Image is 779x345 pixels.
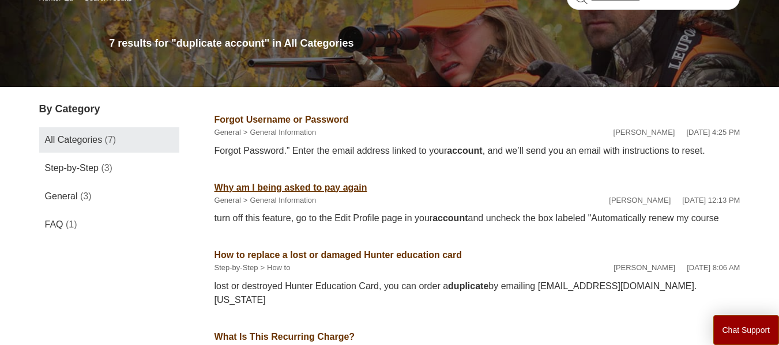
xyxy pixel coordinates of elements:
a: Step-by-Step [214,263,258,272]
a: How to replace a lost or damaged Hunter education card [214,250,462,260]
li: How to [258,262,290,274]
span: (3) [80,191,92,201]
span: (1) [66,219,77,229]
span: General [45,191,78,201]
span: FAQ [45,219,63,229]
li: Step-by-Step [214,262,258,274]
a: Why am I being asked to pay again [214,183,367,192]
span: (7) [105,135,116,145]
li: [PERSON_NAME] [614,127,675,138]
a: All Categories (7) [39,127,179,153]
em: account [432,213,468,223]
span: Step-by-Step [45,163,99,173]
em: account [447,146,482,156]
li: General Information [241,195,317,206]
span: (3) [101,163,112,173]
h3: By Category [39,101,179,117]
em: duplicate [448,281,488,291]
a: General Information [250,128,316,137]
li: [PERSON_NAME] [614,262,675,274]
a: General [214,128,241,137]
time: 04/08/2025, 12:13 [682,196,740,204]
a: General [214,196,241,204]
li: [PERSON_NAME] [609,195,671,206]
time: 05/20/2025, 16:25 [686,128,740,137]
div: turn off this feature, go to the Edit Profile page in your and uncheck the box labeled "Automatic... [214,211,740,225]
h1: 7 results for "duplicate account" in All Categories [109,36,740,51]
a: How to [267,263,290,272]
time: 07/28/2022, 08:06 [687,263,740,272]
span: All Categories [45,135,103,145]
li: General [214,127,241,138]
li: General Information [241,127,317,138]
a: FAQ (1) [39,212,179,237]
div: lost or destroyed Hunter Education Card, you can order a by emailing [EMAIL_ADDRESS][DOMAIN_NAME]... [214,279,740,307]
li: General [214,195,241,206]
a: What Is This Recurring Charge? [214,332,355,342]
div: Forgot Password.” Enter the email address linked to your , and we’ll send you an email with instr... [214,144,740,158]
a: Forgot Username or Password [214,115,349,124]
a: General Information [250,196,316,204]
a: Step-by-Step (3) [39,156,179,181]
a: General (3) [39,184,179,209]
